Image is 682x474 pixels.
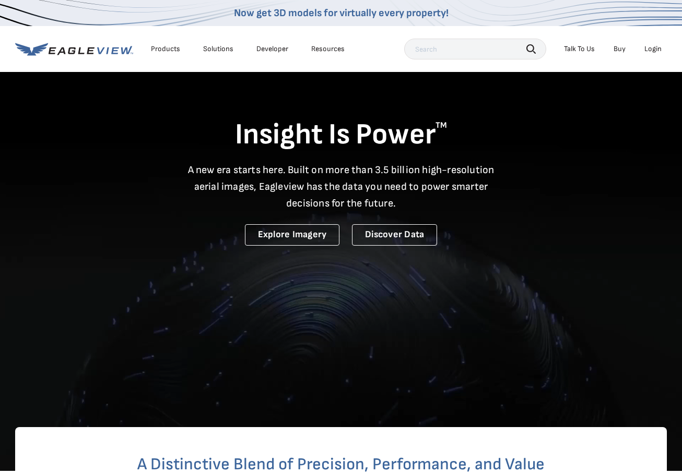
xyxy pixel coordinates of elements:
[203,44,233,54] div: Solutions
[234,7,449,19] a: Now get 3D models for virtually every property!
[151,44,180,54] div: Products
[15,117,667,153] h1: Insight Is Power
[311,44,345,54] div: Resources
[436,120,447,130] sup: TM
[181,162,501,212] p: A new era starts here. Built on more than 3.5 billion high-resolution aerial images, Eagleview ha...
[404,39,546,59] input: Search
[352,224,437,246] a: Discover Data
[564,44,595,54] div: Talk To Us
[245,224,340,246] a: Explore Imagery
[256,44,288,54] a: Developer
[644,44,662,54] div: Login
[57,456,625,473] h2: A Distinctive Blend of Precision, Performance, and Value
[614,44,626,54] a: Buy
